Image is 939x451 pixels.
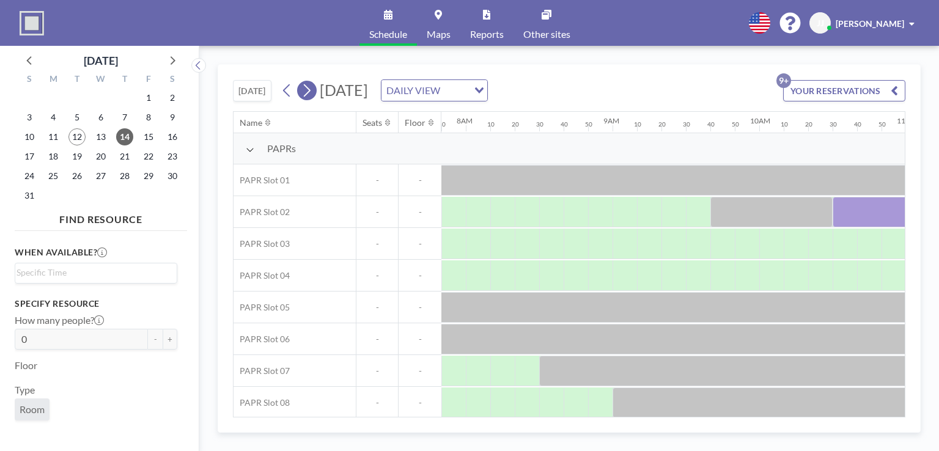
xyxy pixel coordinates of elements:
label: Floor [15,359,37,372]
span: Saturday, August 2, 2025 [164,89,181,106]
span: - [399,238,441,249]
button: - [148,329,163,350]
p: 9+ [776,73,791,88]
div: T [112,72,136,88]
span: JJ [817,18,824,29]
span: Thursday, August 21, 2025 [116,148,133,165]
span: Tuesday, August 26, 2025 [68,167,86,185]
div: 20 [805,120,812,128]
span: PAPR Slot 03 [234,238,290,249]
div: [DATE] [84,52,118,69]
span: Sunday, August 3, 2025 [21,109,38,126]
span: Friday, August 1, 2025 [140,89,157,106]
button: [DATE] [233,80,271,101]
div: 30 [830,120,837,128]
span: - [356,175,398,186]
button: YOUR RESERVATIONS9+ [783,80,905,101]
span: Saturday, August 9, 2025 [164,109,181,126]
span: Friday, August 8, 2025 [140,109,157,126]
span: PAPR Slot 02 [234,207,290,218]
span: - [356,238,398,249]
span: - [399,175,441,186]
input: Search for option [17,266,170,279]
span: Maps [427,29,451,39]
div: 10 [781,120,788,128]
span: Wednesday, August 6, 2025 [92,109,109,126]
span: Friday, August 22, 2025 [140,148,157,165]
div: Name [240,117,262,128]
span: - [399,302,441,313]
img: organization-logo [20,11,44,35]
div: 11AM [897,116,917,125]
span: - [356,302,398,313]
div: M [42,72,65,88]
span: Tuesday, August 12, 2025 [68,128,86,145]
label: How many people? [15,314,104,326]
div: 50 [438,120,446,128]
span: - [356,270,398,281]
div: 40 [561,120,568,128]
div: 40 [854,120,861,128]
span: Monday, August 11, 2025 [45,128,62,145]
span: Sunday, August 24, 2025 [21,167,38,185]
span: - [399,397,441,408]
span: PAPR Slot 06 [234,334,290,345]
span: Room [20,403,45,416]
div: S [18,72,42,88]
span: Wednesday, August 13, 2025 [92,128,109,145]
span: PAPRs [267,142,296,155]
span: PAPR Slot 08 [234,397,290,408]
div: Floor [405,117,425,128]
span: Saturday, August 16, 2025 [164,128,181,145]
h3: Specify resource [15,298,177,309]
span: Saturday, August 30, 2025 [164,167,181,185]
span: Friday, August 15, 2025 [140,128,157,145]
div: Search for option [15,263,177,282]
span: Sunday, August 10, 2025 [21,128,38,145]
span: [DATE] [320,81,368,99]
span: Saturday, August 23, 2025 [164,148,181,165]
span: PAPR Slot 07 [234,365,290,376]
div: 9AM [603,116,619,125]
div: 8AM [457,116,473,125]
span: - [356,334,398,345]
span: - [356,207,398,218]
div: S [160,72,184,88]
span: Thursday, August 14, 2025 [116,128,133,145]
div: 10 [634,120,641,128]
span: - [399,270,441,281]
span: - [399,207,441,218]
div: 50 [585,120,592,128]
span: Thursday, August 7, 2025 [116,109,133,126]
span: Other sites [523,29,570,39]
div: 50 [878,120,886,128]
span: Reports [470,29,504,39]
span: - [356,397,398,408]
span: Tuesday, August 19, 2025 [68,148,86,165]
span: Monday, August 25, 2025 [45,167,62,185]
span: PAPR Slot 04 [234,270,290,281]
span: Friday, August 29, 2025 [140,167,157,185]
span: - [356,365,398,376]
label: Type [15,384,35,396]
span: Sunday, August 31, 2025 [21,187,38,204]
span: Wednesday, August 20, 2025 [92,148,109,165]
span: Monday, August 4, 2025 [45,109,62,126]
span: PAPR Slot 05 [234,302,290,313]
span: DAILY VIEW [384,82,443,98]
div: 30 [683,120,690,128]
span: [PERSON_NAME] [836,18,904,29]
span: Schedule [369,29,407,39]
span: - [399,334,441,345]
div: 10AM [750,116,770,125]
span: Wednesday, August 27, 2025 [92,167,109,185]
div: 20 [658,120,666,128]
span: Tuesday, August 5, 2025 [68,109,86,126]
span: Monday, August 18, 2025 [45,148,62,165]
span: Sunday, August 17, 2025 [21,148,38,165]
div: F [136,72,160,88]
button: + [163,329,177,350]
div: 10 [487,120,495,128]
div: Search for option [381,80,487,101]
h4: FIND RESOURCE [15,208,187,226]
